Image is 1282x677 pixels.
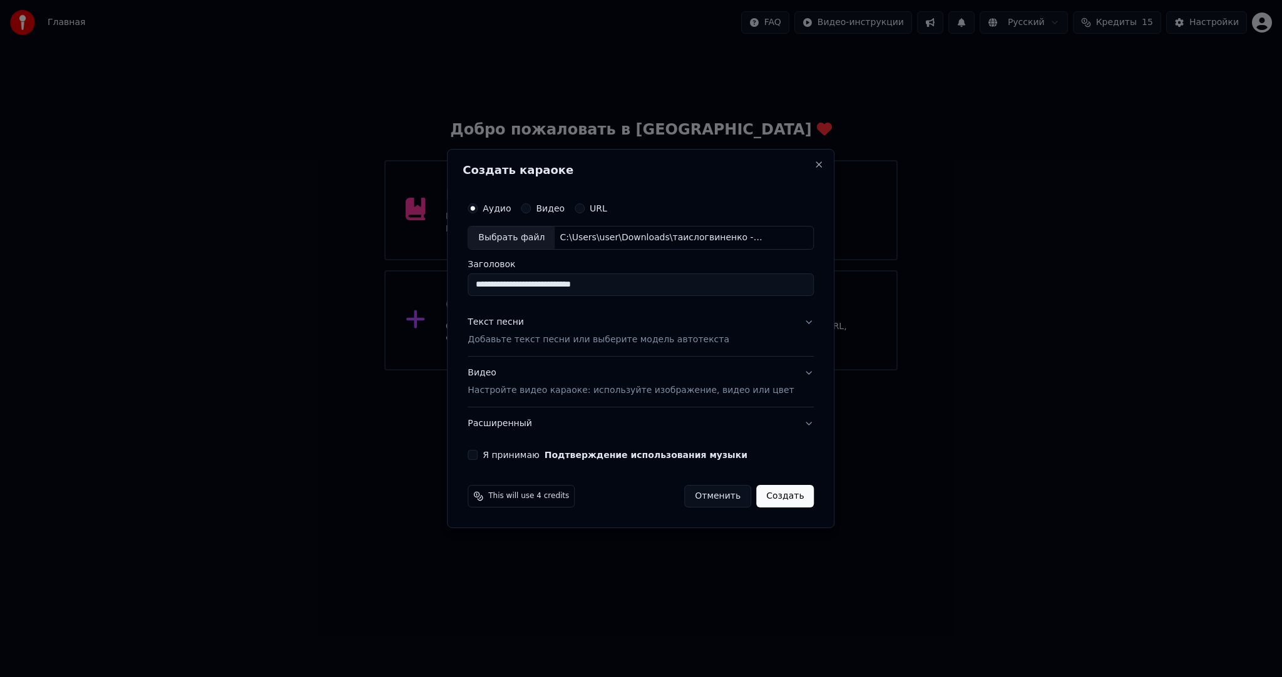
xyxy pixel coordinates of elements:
label: Заголовок [468,260,814,268]
label: URL [590,204,607,213]
div: Текст песни [468,316,524,328]
label: Видео [536,204,565,213]
button: Я принимаю [545,450,747,459]
span: This will use 4 credits [488,491,569,501]
h2: Создать караоке [463,165,819,176]
p: Настройте видео караоке: используйте изображение, видео или цвет [468,384,794,397]
button: Текст песниДобавьте текст песни или выберите модель автотекста [468,306,814,356]
button: Отменить [684,485,751,507]
button: Расширенный [468,407,814,440]
div: C:\Users\user\Downloads\таислогвиненко - До Хеппи-энда.mp3 [555,232,767,244]
label: Я принимаю [483,450,747,459]
p: Добавьте текст песни или выберите модель автотекста [468,333,729,346]
button: ВидеоНастройте видео караоке: используйте изображение, видео или цвет [468,357,814,407]
div: Видео [468,367,794,397]
label: Аудио [483,204,511,213]
button: Создать [756,485,814,507]
div: Выбрать файл [468,227,555,249]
